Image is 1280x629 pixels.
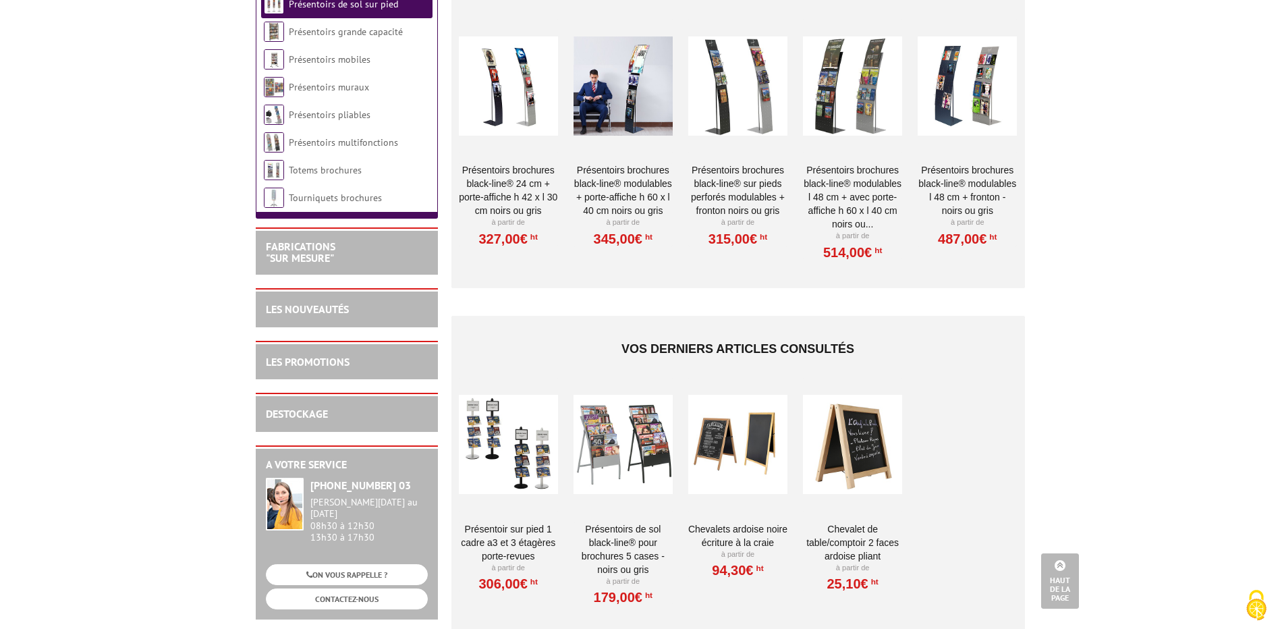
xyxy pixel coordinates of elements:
img: Présentoirs muraux [264,77,284,97]
a: 327,00€HT [478,235,537,243]
img: Cookies (fenêtre modale) [1240,589,1273,622]
button: Cookies (fenêtre modale) [1233,583,1280,629]
img: Présentoirs pliables [264,105,284,125]
a: Totems brochures [289,164,362,176]
a: 179,00€HT [594,593,652,601]
a: Présentoirs muraux [289,81,369,93]
sup: HT [528,232,538,242]
a: Présentoirs mobiles [289,53,370,65]
div: 08h30 à 12h30 13h30 à 17h30 [310,497,428,543]
a: Présentoirs brochures Black-Line® modulables + porte-affiche H 60 x L 40 cm Noirs ou Gris [574,163,673,217]
span: Vos derniers articles consultés [621,342,854,356]
p: À partir de [574,217,673,228]
a: Présentoir sur pied 1 cadre A3 et 3 étagères porte-revues [459,522,558,563]
a: Haut de la page [1041,553,1079,609]
a: DESTOCKAGE [266,407,328,420]
strong: [PHONE_NUMBER] 03 [310,478,411,492]
sup: HT [757,232,767,242]
a: ON VOUS RAPPELLE ? [266,564,428,585]
p: À partir de [688,549,787,560]
img: Présentoirs grande capacité [264,22,284,42]
sup: HT [872,246,882,255]
img: Tourniquets brochures [264,188,284,208]
a: Présentoirs brochures Black-Line® modulables L 48 cm + avec porte-affiche H 60 x L 40 cm Noirs ou... [803,163,902,231]
p: À partir de [918,217,1017,228]
p: À partir de [574,576,673,587]
p: À partir de [459,217,558,228]
a: Présentoirs de sol Black-Line® pour brochures 5 Cases - Noirs ou Gris [574,522,673,576]
sup: HT [868,577,879,586]
sup: HT [528,577,538,586]
p: À partir de [459,563,558,574]
a: 315,00€HT [708,235,767,243]
a: LES PROMOTIONS [266,355,350,368]
a: Présentoirs brochures Black-Line® sur pieds perforés modulables + fronton Noirs ou Gris [688,163,787,217]
a: 487,00€HT [938,235,997,243]
div: [PERSON_NAME][DATE] au [DATE] [310,497,428,520]
a: 345,00€HT [594,235,652,243]
a: Chevalets Ardoise Noire écriture à la craie [688,522,787,549]
img: Totems brochures [264,160,284,180]
a: 25,10€HT [827,580,878,588]
a: CONTACTEZ-NOUS [266,589,428,609]
a: Chevalet de Table/comptoir 2 faces Ardoise Pliant [803,522,902,563]
a: Tourniquets brochures [289,192,382,204]
img: Présentoirs multifonctions [264,132,284,153]
a: FABRICATIONS"Sur Mesure" [266,240,335,265]
a: 514,00€HT [823,248,882,256]
p: À partir de [803,563,902,574]
h2: A votre service [266,459,428,471]
a: Présentoirs brochures Black-Line® 24 cm + porte-affiche H 42 x L 30 cm Noirs ou Gris [459,163,558,217]
sup: HT [642,591,652,600]
a: Présentoirs pliables [289,109,370,121]
img: Présentoirs mobiles [264,49,284,70]
a: 306,00€HT [478,580,537,588]
sup: HT [986,232,997,242]
sup: HT [642,232,652,242]
p: À partir de [688,217,787,228]
a: Présentoirs brochures Black-Line® modulables L 48 cm + fronton - Noirs ou gris [918,163,1017,217]
a: Présentoirs multifonctions [289,136,398,148]
a: 94,30€HT [712,566,763,574]
p: À partir de [803,231,902,242]
img: widget-service.jpg [266,478,304,530]
a: Présentoirs grande capacité [289,26,403,38]
sup: HT [754,564,764,573]
a: LES NOUVEAUTÉS [266,302,349,316]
